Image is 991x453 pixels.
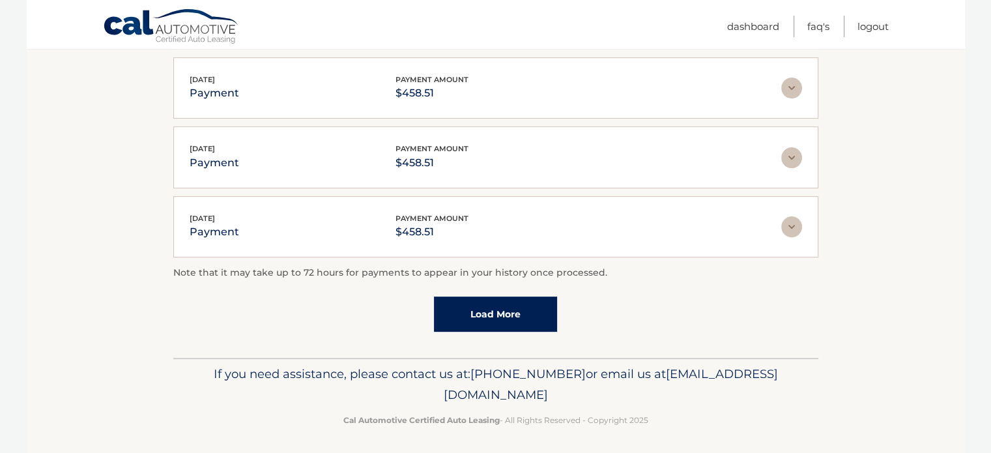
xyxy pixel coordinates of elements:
[395,223,468,241] p: $458.51
[781,78,802,98] img: accordion-rest.svg
[395,75,468,84] span: payment amount
[190,214,215,223] span: [DATE]
[444,366,778,402] span: [EMAIL_ADDRESS][DOMAIN_NAME]
[434,297,557,332] a: Load More
[190,144,215,153] span: [DATE]
[781,216,802,237] img: accordion-rest.svg
[470,366,586,381] span: [PHONE_NUMBER]
[395,214,468,223] span: payment amount
[857,16,889,37] a: Logout
[190,223,239,241] p: payment
[727,16,779,37] a: Dashboard
[395,84,468,102] p: $458.51
[395,154,468,172] p: $458.51
[807,16,829,37] a: FAQ's
[190,84,239,102] p: payment
[395,144,468,153] span: payment amount
[190,154,239,172] p: payment
[103,8,240,46] a: Cal Automotive
[343,415,500,425] strong: Cal Automotive Certified Auto Leasing
[781,147,802,168] img: accordion-rest.svg
[182,413,810,427] p: - All Rights Reserved - Copyright 2025
[190,75,215,84] span: [DATE]
[182,364,810,405] p: If you need assistance, please contact us at: or email us at
[173,265,818,281] p: Note that it may take up to 72 hours for payments to appear in your history once processed.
